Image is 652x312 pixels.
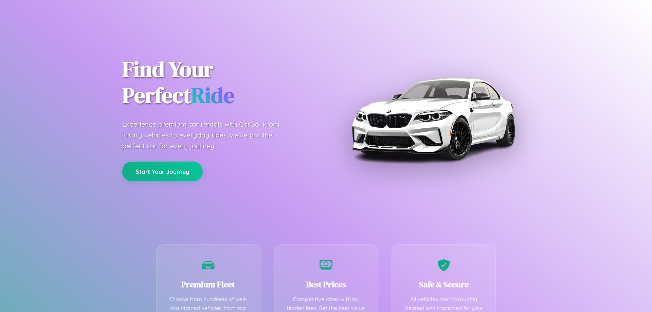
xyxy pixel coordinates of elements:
[402,279,485,290] h3: Safe & Secure
[122,119,292,151] p: Experience premium car rentals with CarGo. From luxury vehicles to everyday rides, we've got the ...
[167,279,250,290] h3: Premium Fleet
[191,80,234,110] span: Ride
[122,162,203,181] button: Start Your Journey
[348,34,518,204] img: Premium BMW car rental vehicle
[285,279,368,290] h3: Best Prices
[122,56,316,109] h1: Find Your Perfect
